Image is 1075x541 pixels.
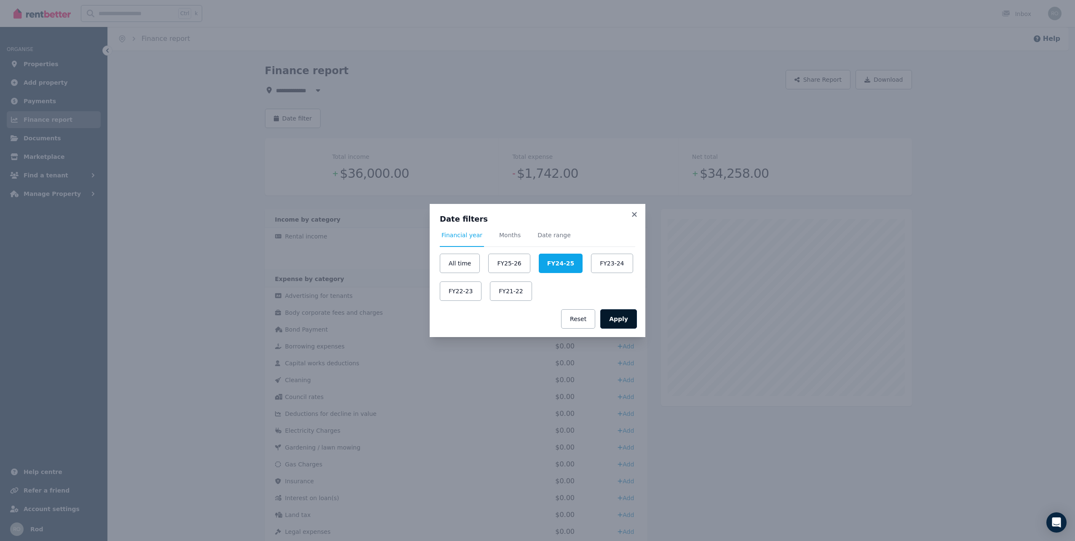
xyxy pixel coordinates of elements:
div: Open Intercom Messenger [1046,512,1067,533]
span: Months [499,231,521,239]
button: Apply [600,309,637,329]
button: Reset [561,309,595,329]
button: FY22-23 [440,281,481,301]
button: FY25-26 [488,254,530,273]
button: FY21-22 [490,281,532,301]
span: Date range [537,231,571,239]
button: FY23-24 [591,254,633,273]
button: FY24-25 [539,254,583,273]
button: All time [440,254,480,273]
nav: Tabs [440,231,635,247]
span: Financial year [441,231,482,239]
h3: Date filters [440,214,635,224]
